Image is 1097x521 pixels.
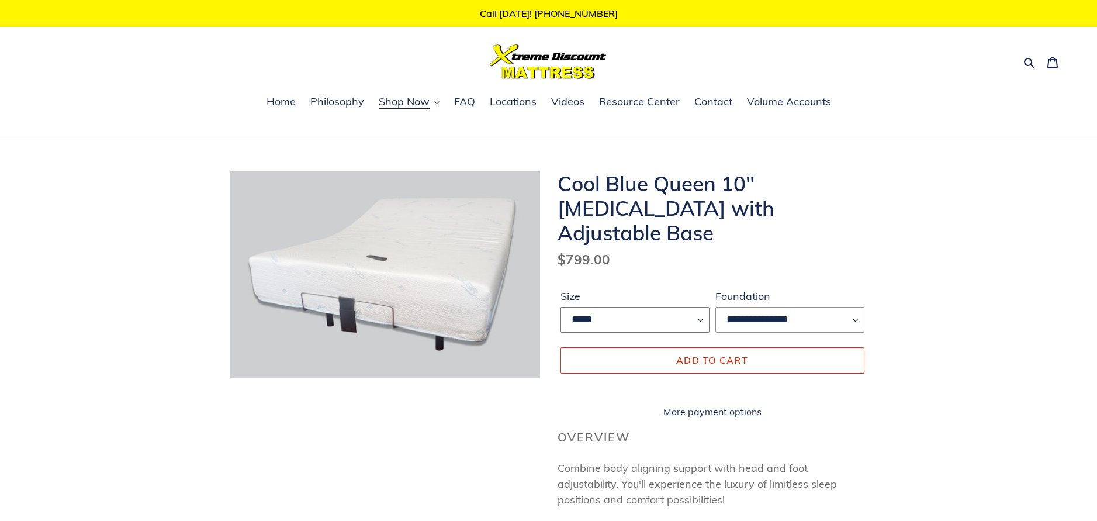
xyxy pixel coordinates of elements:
a: Home [261,94,302,111]
label: Foundation [715,288,864,304]
label: Size [560,288,710,304]
span: Resource Center [599,95,680,109]
span: Volume Accounts [747,95,831,109]
span: Videos [551,95,584,109]
h2: Overview [558,430,867,444]
button: Shop Now [373,94,445,111]
a: Philosophy [304,94,370,111]
button: Add to cart [560,347,864,373]
a: Contact [688,94,738,111]
span: FAQ [454,95,475,109]
span: Philosophy [310,95,364,109]
span: $799.00 [558,251,610,268]
span: Contact [694,95,732,109]
a: Resource Center [593,94,686,111]
span: Add to cart [676,354,748,366]
h1: Cool Blue Queen 10" [MEDICAL_DATA] with Adjustable Base [558,171,867,245]
a: Locations [484,94,542,111]
span: Home [267,95,296,109]
span: Combine body aligning support with head and foot adjustability. You'll experience the luxury of l... [558,461,837,506]
span: Shop Now [379,95,430,109]
a: FAQ [448,94,481,111]
a: Videos [545,94,590,111]
span: Locations [490,95,537,109]
img: Xtreme Discount Mattress [490,44,607,79]
a: More payment options [560,405,864,419]
a: Volume Accounts [741,94,837,111]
